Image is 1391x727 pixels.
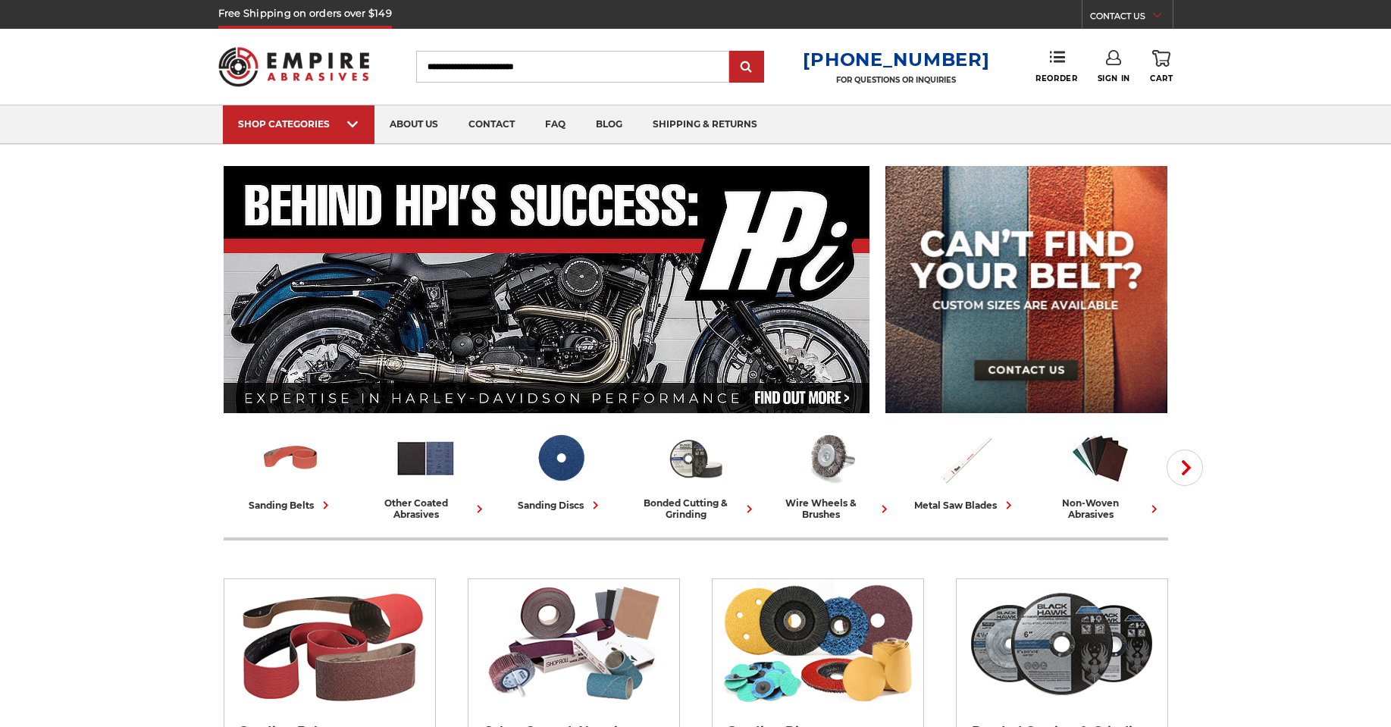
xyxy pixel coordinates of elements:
[1035,74,1077,83] span: Reorder
[634,497,757,520] div: bonded cutting & grinding
[638,105,772,144] a: shipping & returns
[1150,50,1173,83] a: Cart
[231,579,428,708] img: Sanding Belts
[914,497,1017,513] div: metal saw blades
[732,52,762,83] input: Submit
[1090,8,1173,29] a: CONTACT US
[664,427,727,490] img: Bonded Cutting & Grinding
[1039,497,1162,520] div: non-woven abrasives
[224,166,870,413] img: Banner for an interview featuring Horsepower Inc who makes Harley performance upgrades featured o...
[634,427,757,520] a: bonded cutting & grinding
[885,166,1167,413] img: promo banner for custom belts.
[475,579,672,708] img: Other Coated Abrasives
[230,427,352,513] a: sanding belts
[1035,50,1077,83] a: Reorder
[1069,427,1132,490] img: Non-woven Abrasives
[799,427,862,490] img: Wire Wheels & Brushes
[1098,74,1130,83] span: Sign In
[1150,74,1173,83] span: Cart
[518,497,603,513] div: sanding discs
[769,497,892,520] div: wire wheels & brushes
[934,427,997,490] img: Metal Saw Blades
[803,49,989,71] a: [PHONE_NUMBER]
[374,105,453,144] a: about us
[394,427,457,490] img: Other Coated Abrasives
[581,105,638,144] a: blog
[530,105,581,144] a: faq
[803,75,989,85] p: FOR QUESTIONS OR INQUIRIES
[453,105,530,144] a: contact
[259,427,322,490] img: Sanding Belts
[218,37,370,96] img: Empire Abrasives
[904,427,1027,513] a: metal saw blades
[500,427,622,513] a: sanding discs
[529,427,592,490] img: Sanding Discs
[1039,427,1162,520] a: non-woven abrasives
[963,579,1160,708] img: Bonded Cutting & Grinding
[238,118,359,130] div: SHOP CATEGORIES
[769,427,892,520] a: wire wheels & brushes
[365,497,487,520] div: other coated abrasives
[249,497,334,513] div: sanding belts
[719,579,916,708] img: Sanding Discs
[365,427,487,520] a: other coated abrasives
[1167,450,1203,486] button: Next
